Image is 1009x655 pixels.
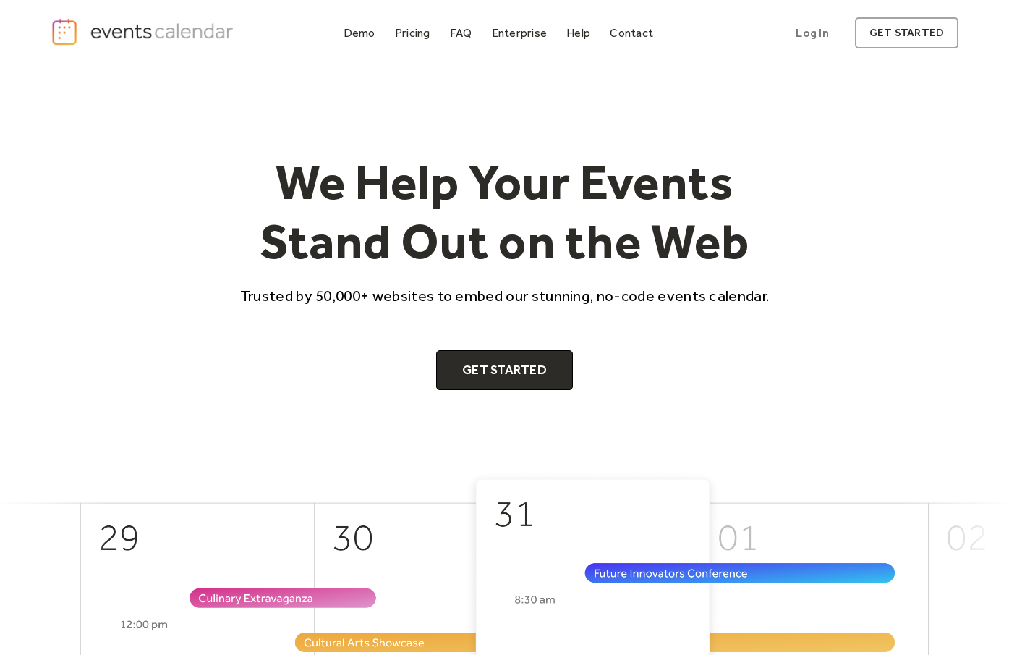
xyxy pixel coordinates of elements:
[444,23,478,43] a: FAQ
[566,29,590,37] div: Help
[51,17,237,46] a: home
[486,23,553,43] a: Enterprise
[604,23,659,43] a: Contact
[227,153,783,271] h1: We Help Your Events Stand Out on the Web
[436,350,573,391] a: Get Started
[492,29,547,37] div: Enterprise
[781,17,843,48] a: Log In
[227,285,783,306] p: Trusted by 50,000+ websites to embed our stunning, no-code events calendar.
[561,23,596,43] a: Help
[389,23,436,43] a: Pricing
[338,23,381,43] a: Demo
[855,17,958,48] a: get started
[450,29,472,37] div: FAQ
[344,29,375,37] div: Demo
[395,29,430,37] div: Pricing
[610,29,653,37] div: Contact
